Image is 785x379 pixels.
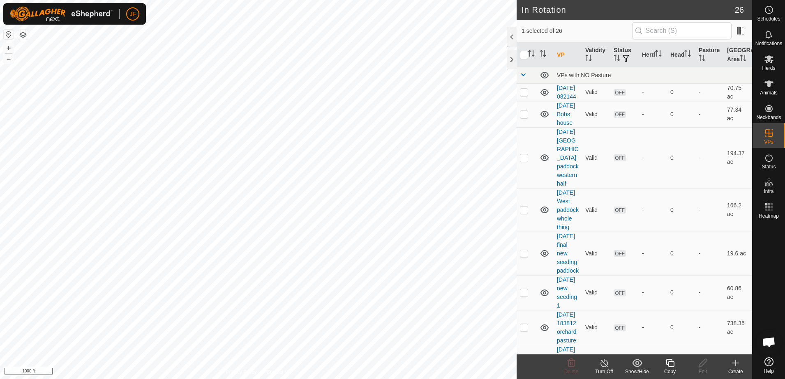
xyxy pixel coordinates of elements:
[686,368,719,375] div: Edit
[642,249,664,258] div: -
[557,189,579,230] a: [DATE] West paddock whole thing
[557,85,576,100] a: [DATE] 082144
[724,83,752,101] td: 70.75 ac
[757,16,780,21] span: Schedules
[522,5,735,15] h2: In Rotation
[719,368,752,375] div: Create
[610,43,639,67] th: Status
[642,110,664,119] div: -
[695,310,724,345] td: -
[695,188,724,232] td: -
[695,83,724,101] td: -
[667,127,695,188] td: 0
[639,43,667,67] th: Herd
[522,27,632,35] span: 1 selected of 26
[653,368,686,375] div: Copy
[667,101,695,127] td: 0
[724,127,752,188] td: 194.37 ac
[764,189,773,194] span: Infra
[724,275,752,310] td: 60.86 ac
[10,7,113,21] img: Gallagher Logo
[735,4,744,16] span: 26
[760,90,778,95] span: Animals
[557,276,577,309] a: [DATE] new seeding 1
[684,51,691,58] p-sorticon: Activate to sort
[557,311,576,344] a: [DATE] 183812 orchard pasture
[540,51,546,58] p-sorticon: Activate to sort
[642,154,664,162] div: -
[695,127,724,188] td: -
[724,232,752,275] td: 19.6 ac
[724,101,752,127] td: 77.34 ac
[582,232,610,275] td: Valid
[667,188,695,232] td: 0
[266,368,291,376] a: Contact Us
[753,354,785,377] a: Help
[642,288,664,297] div: -
[755,41,782,46] span: Notifications
[129,10,136,18] span: JF
[557,72,749,78] div: VPs with NO Pasture
[614,154,626,161] span: OFF
[528,51,535,58] p-sorticon: Activate to sort
[642,206,664,214] div: -
[582,43,610,67] th: Validity
[764,369,774,374] span: Help
[614,289,626,296] span: OFF
[554,43,582,67] th: VP
[642,88,664,96] div: -
[762,66,775,71] span: Herds
[695,232,724,275] td: -
[614,250,626,257] span: OFF
[582,310,610,345] td: Valid
[585,56,592,62] p-sorticon: Activate to sort
[695,101,724,127] td: -
[226,368,256,376] a: Privacy Policy
[724,43,752,67] th: [GEOGRAPHIC_DATA] Area
[667,232,695,275] td: 0
[4,43,14,53] button: +
[4,54,14,64] button: –
[614,89,626,96] span: OFF
[695,43,724,67] th: Pasture
[655,51,662,58] p-sorticon: Activate to sort
[724,310,752,345] td: 738.35 ac
[582,275,610,310] td: Valid
[724,188,752,232] td: 166.2 ac
[18,30,28,40] button: Map Layers
[557,346,576,379] a: [DATE] canal pasture [DATE]
[699,56,705,62] p-sorticon: Activate to sort
[582,83,610,101] td: Valid
[667,83,695,101] td: 0
[614,324,626,331] span: OFF
[632,22,732,39] input: Search (S)
[614,56,620,62] p-sorticon: Activate to sort
[667,275,695,310] td: 0
[614,207,626,214] span: OFF
[588,368,621,375] div: Turn Off
[695,275,724,310] td: -
[667,43,695,67] th: Head
[557,102,575,126] a: [DATE] Bobs house
[582,127,610,188] td: Valid
[756,115,781,120] span: Neckbands
[4,30,14,39] button: Reset Map
[557,129,579,187] a: [DATE] [GEOGRAPHIC_DATA] paddock western half
[557,233,579,274] a: [DATE] final new seeding paddock
[582,101,610,127] td: Valid
[582,188,610,232] td: Valid
[740,56,746,62] p-sorticon: Activate to sort
[642,323,664,332] div: -
[621,368,653,375] div: Show/Hide
[764,140,773,145] span: VPs
[757,330,781,354] div: Open chat
[759,214,779,218] span: Heatmap
[762,164,776,169] span: Status
[667,310,695,345] td: 0
[614,111,626,118] span: OFF
[564,369,579,374] span: Delete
